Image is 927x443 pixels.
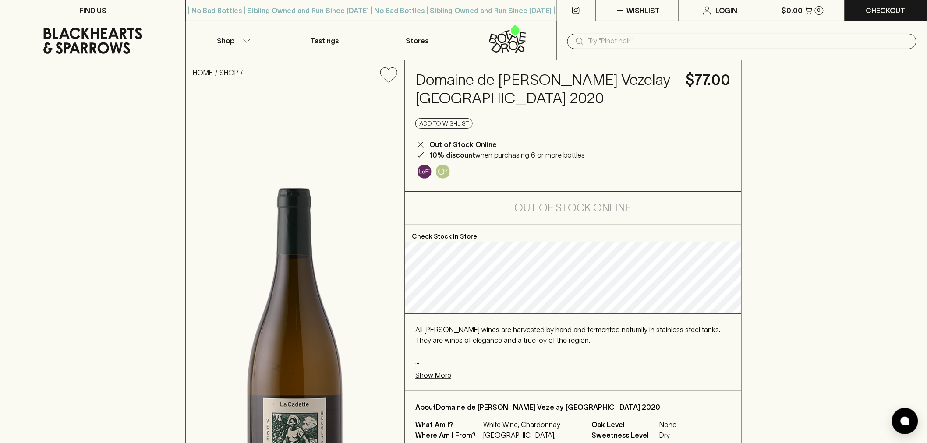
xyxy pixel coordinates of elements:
[219,69,238,77] a: SHOP
[415,402,731,412] p: About Domaine de [PERSON_NAME] Vezelay [GEOGRAPHIC_DATA] 2020
[901,417,909,425] img: bubble-icon
[686,71,731,89] h4: $77.00
[716,5,738,16] p: Login
[186,21,278,60] button: Shop
[429,151,475,159] b: 10% discount
[429,139,497,150] p: Out of Stock Online
[405,225,741,242] p: Check Stock In Store
[592,430,658,440] span: Sweetness Level
[514,201,631,215] h5: Out of Stock Online
[415,324,731,366] p: All [PERSON_NAME] wines are harvested by hand and fermented naturally in stainless steel tanks. T...
[79,5,106,16] p: FIND US
[279,21,371,60] a: Tastings
[311,35,339,46] p: Tastings
[415,370,451,380] p: Show More
[483,419,581,430] p: White Wine, Chardonnay
[415,71,676,108] h4: Domaine de [PERSON_NAME] Vezelay [GEOGRAPHIC_DATA] 2020
[217,35,234,46] p: Shop
[866,5,906,16] p: Checkout
[415,162,434,181] a: Some may call it natural, others minimum intervention, either way, it’s hands off & maybe even a ...
[626,5,660,16] p: Wishlist
[660,419,731,430] span: None
[193,69,213,77] a: HOME
[371,21,463,60] a: Stores
[434,162,452,181] a: Controlled exposure to oxygen, adding complexity and sometimes developed characteristics.
[377,64,401,86] button: Add to wishlist
[415,419,481,430] p: What Am I?
[588,34,909,48] input: Try "Pinot noir"
[406,35,429,46] p: Stores
[592,419,658,430] span: Oak Level
[418,165,432,179] img: Lo-Fi
[429,150,585,160] p: when purchasing 6 or more bottles
[415,118,473,129] button: Add to wishlist
[660,430,731,440] span: Dry
[782,5,803,16] p: $0.00
[817,8,821,13] p: 0
[436,165,450,179] img: Oxidative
